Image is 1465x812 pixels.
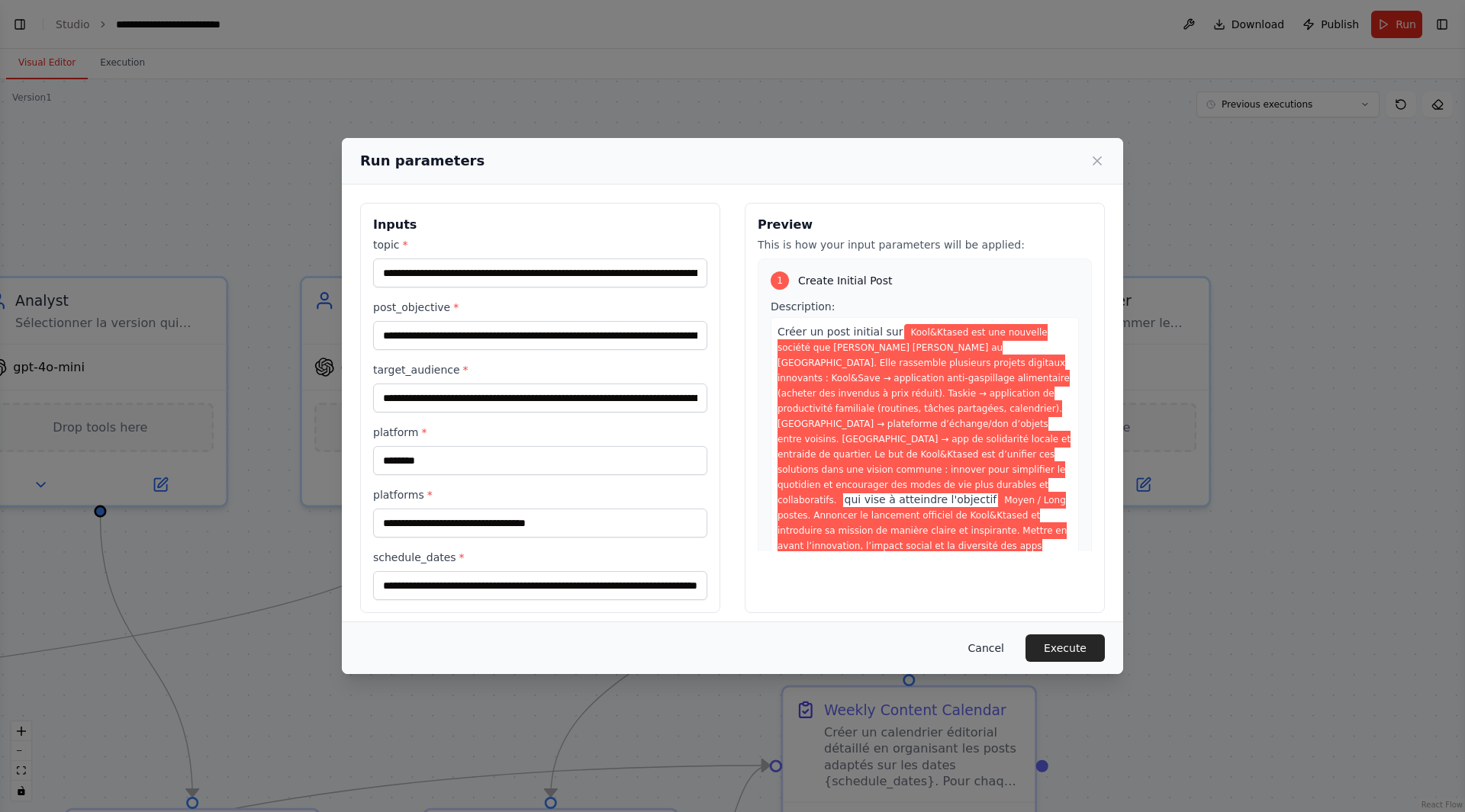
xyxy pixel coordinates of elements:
[373,550,707,565] label: schedule_dates
[771,300,835,313] span: Description:
[373,425,707,440] label: platform
[373,362,707,377] label: target_audience
[373,237,707,252] label: topic
[360,150,485,172] h2: Run parameters
[845,493,997,505] span: qui vise à atteindre l'objectif
[778,326,903,338] span: Créer un post initial sur
[758,216,1092,234] h3: Preview
[798,273,892,288] span: Create Initial Post
[771,271,789,290] div: 1
[1025,634,1105,662] button: Execute
[373,216,707,234] h3: Inputs
[373,300,707,315] label: post_objective
[956,634,1016,662] button: Cancel
[758,237,1092,252] p: This is how your input parameters will be applied:
[778,324,1071,509] span: Variable: topic
[373,487,707,502] label: platforms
